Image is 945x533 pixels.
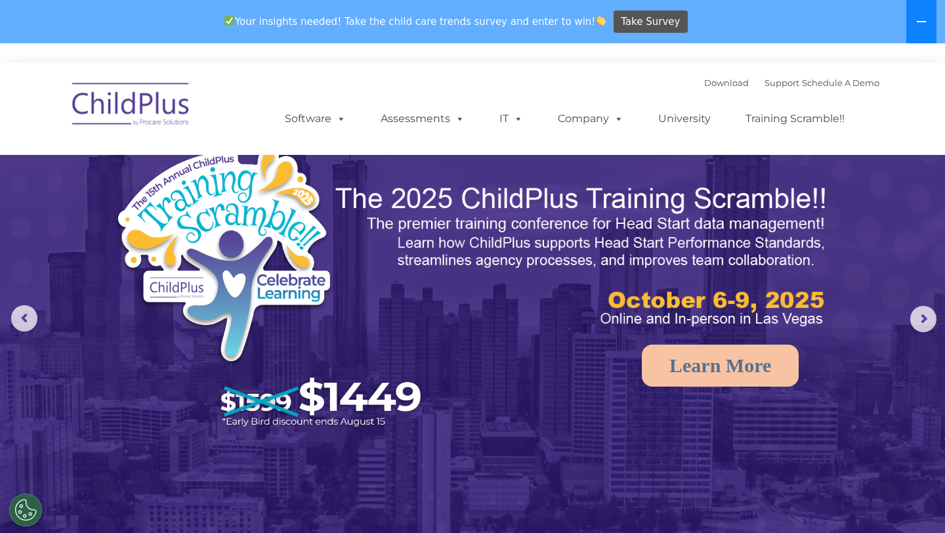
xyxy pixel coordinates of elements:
a: IT [486,106,536,132]
span: Last name [182,87,222,96]
font: | [704,77,879,88]
a: Schedule A Demo [802,77,879,88]
a: Software [272,106,359,132]
span: Your insights needed! Take the child care trends survey and enter to win! [219,9,612,34]
a: University [645,106,724,132]
span: Take Survey [621,11,680,33]
a: Training Scramble!! [732,106,858,132]
a: Learn More [642,345,799,387]
a: Download [704,77,749,88]
img: 👏 [596,16,606,26]
a: Company [545,106,637,132]
img: ChildPlus by Procare Solutions [66,74,197,139]
a: Support [765,77,799,88]
span: Phone number [182,140,238,150]
a: Take Survey [614,11,688,33]
button: Cookies Settings [9,494,42,526]
img: ✅ [224,16,234,26]
a: Assessments [367,106,478,132]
